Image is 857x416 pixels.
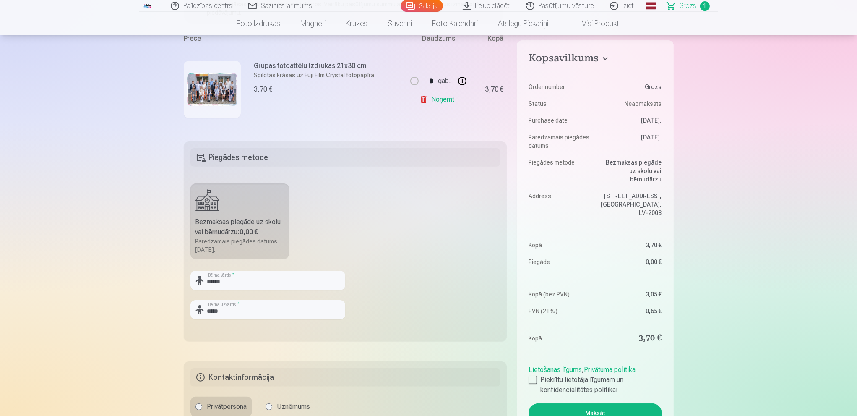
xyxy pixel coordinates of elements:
[599,258,662,266] dd: 0,00 €
[599,83,662,91] dd: Grozs
[625,99,662,108] span: Neapmaksāts
[290,12,336,35] a: Magnēti
[529,133,591,150] dt: Paredzamais piegādes datums
[599,332,662,344] dd: 3,70 €
[599,116,662,125] dd: [DATE].
[529,332,591,344] dt: Kopā
[195,217,284,237] div: Bezmaksas piegāde uz skolu vai bērnudārzu :
[336,12,378,35] a: Krūzes
[599,307,662,315] dd: 0,65 €
[529,99,591,108] dt: Status
[529,307,591,315] dt: PVN (21%)
[529,375,662,395] label: Piekrītu lietotāja līgumam un konfidencialitātes politikai
[529,83,591,91] dt: Order number
[184,34,407,47] div: Prece
[529,192,591,217] dt: Address
[227,12,290,35] a: Foto izdrukas
[599,133,662,150] dd: [DATE].
[254,71,375,79] p: Spilgtas krāsas uz Fuji Film Crystal fotopapīra
[438,71,451,91] div: gab.
[266,403,272,410] input: Uzņēmums
[254,84,273,94] div: 3,70 €
[529,52,662,67] button: Kopsavilkums
[584,366,636,374] a: Privātuma politika
[240,228,258,236] b: 0,00 €
[422,12,488,35] a: Foto kalendāri
[529,158,591,183] dt: Piegādes metode
[599,158,662,183] dd: Bezmaksas piegāde uz skolu vai bērnudārzu
[529,366,582,374] a: Lietošanas līgums
[599,241,662,249] dd: 3,70 €
[488,12,558,35] a: Atslēgu piekariņi
[599,290,662,298] dd: 3,05 €
[419,91,458,108] a: Noņemt
[143,3,152,8] img: /fa3
[599,192,662,217] dd: [STREET_ADDRESS], [GEOGRAPHIC_DATA], LV-2008
[529,241,591,249] dt: Kopā
[378,12,422,35] a: Suvenīri
[407,34,470,47] div: Daudzums
[558,12,630,35] a: Visi produkti
[470,34,503,47] div: Kopā
[254,61,375,71] h6: Grupas fotoattēlu izdrukas 21x30 cm
[529,361,662,395] div: ,
[700,1,710,11] span: 1
[529,290,591,298] dt: Kopā (bez PVN)
[195,403,202,410] input: Privātpersona
[190,368,500,387] h5: Kontaktinformācija
[190,148,500,167] h5: Piegādes metode
[485,87,503,92] div: 3,70 €
[529,116,591,125] dt: Purchase date
[529,258,591,266] dt: Piegāde
[680,1,697,11] span: Grozs
[195,237,284,254] div: Paredzamais piegādes datums [DATE].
